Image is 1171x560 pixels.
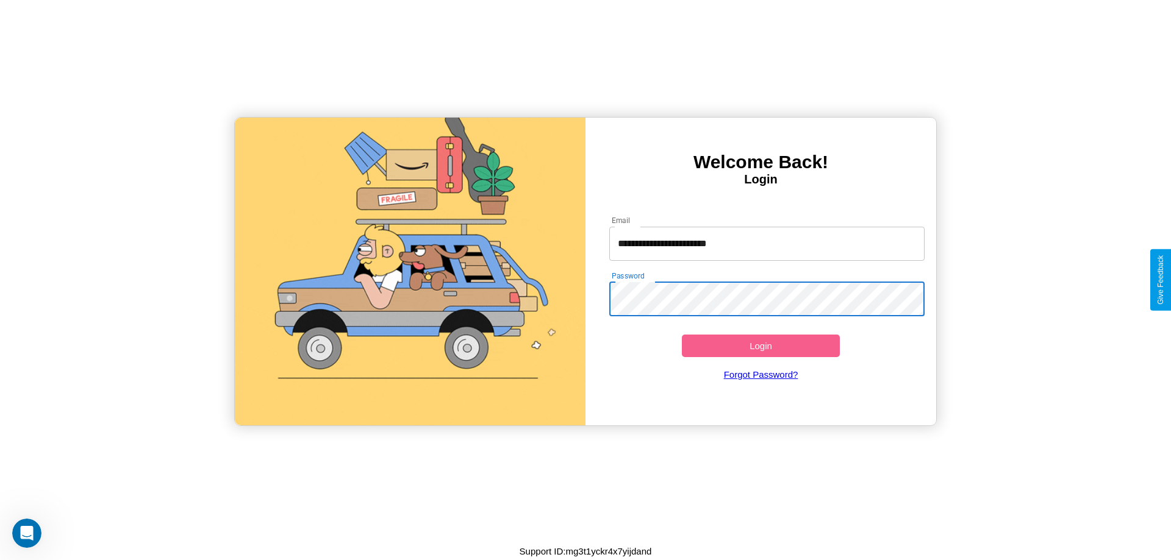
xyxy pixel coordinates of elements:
h3: Welcome Back! [585,152,936,172]
img: gif [235,118,585,425]
iframe: Intercom live chat [12,519,41,548]
button: Login [682,335,840,357]
a: Forgot Password? [603,357,919,392]
p: Support ID: mg3t1yckr4x7yijdand [520,543,652,559]
label: Password [612,271,644,281]
h4: Login [585,172,936,186]
label: Email [612,215,631,225]
div: Give Feedback [1156,255,1165,305]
